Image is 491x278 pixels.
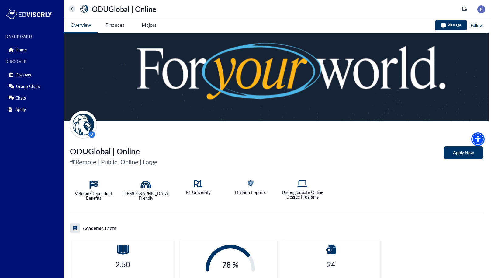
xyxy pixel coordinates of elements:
[470,22,483,29] button: Follow
[70,157,157,166] p: Remote | Public, Online | Large
[477,5,485,13] img: image
[70,111,97,138] img: universityName
[132,18,166,32] button: Majors
[444,146,483,159] button: Apply Now
[122,191,170,200] p: [DEMOGRAPHIC_DATA] Friendly
[70,191,117,200] p: Veteran/Dependent Benefits
[83,225,116,231] h5: Academic Facts
[15,95,26,100] p: Chats
[15,72,32,77] p: Discover
[5,93,60,103] div: Chats
[5,45,60,55] div: Home
[5,81,60,91] div: Group Chats
[462,6,467,11] a: inbox
[5,35,60,39] label: DASHBOARD
[435,20,467,30] button: Message
[64,18,98,33] button: Overview
[92,5,156,12] p: ODUGlobal | Online
[279,190,327,199] p: Undergraduate Online Degree Programs
[64,32,491,121] img: Text graphic featuring the phrase "For your world" with "your" highlighted in orange and surround...
[16,84,40,89] p: Group Chats
[235,190,266,195] p: Division I Sports
[15,47,27,52] p: Home
[186,190,211,195] p: R1 University
[79,4,89,14] img: universityName
[5,8,52,20] img: logo
[327,260,335,269] h4: 24
[471,132,485,146] div: Accessibility Menu
[5,104,60,114] div: Apply
[69,5,75,12] button: home
[116,260,130,269] h4: 2.50
[5,60,60,64] label: DISCOVER
[98,18,132,32] button: Finances
[70,146,140,157] span: ODUGlobal | Online
[15,107,26,112] p: Apply
[206,260,255,270] span: 78 %
[5,70,60,79] div: Discover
